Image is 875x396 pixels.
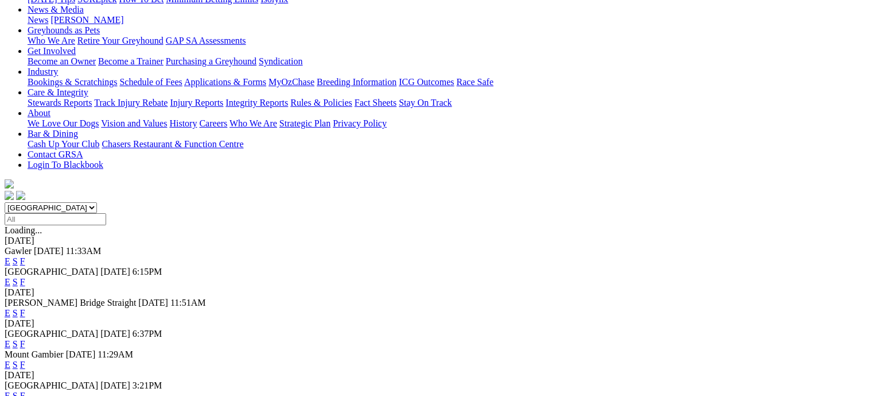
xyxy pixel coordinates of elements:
[5,191,14,200] img: facebook.svg
[269,77,314,87] a: MyOzChase
[13,360,18,370] a: S
[20,256,25,266] a: F
[5,179,14,189] img: logo-grsa-white.png
[28,139,99,149] a: Cash Up Your Club
[5,318,870,329] div: [DATE]
[28,46,76,56] a: Get Involved
[5,267,98,276] span: [GEOGRAPHIC_DATA]
[13,277,18,287] a: S
[5,213,106,225] input: Select date
[230,118,277,128] a: Who We Are
[66,246,102,256] span: 11:33AM
[5,349,64,359] span: Mount Gambier
[5,329,98,339] span: [GEOGRAPHIC_DATA]
[28,56,96,66] a: Become an Owner
[279,118,330,128] a: Strategic Plan
[5,380,98,390] span: [GEOGRAPHIC_DATA]
[28,98,92,107] a: Stewards Reports
[100,380,130,390] span: [DATE]
[399,98,452,107] a: Stay On Track
[5,287,870,298] div: [DATE]
[399,77,454,87] a: ICG Outcomes
[28,77,117,87] a: Bookings & Scratchings
[169,118,197,128] a: History
[28,129,78,139] a: Bar & Dining
[133,267,162,276] span: 6:15PM
[5,339,10,349] a: E
[28,118,99,128] a: We Love Our Dogs
[20,339,25,349] a: F
[16,191,25,200] img: twitter.svg
[28,149,83,159] a: Contact GRSA
[28,56,870,67] div: Get Involved
[101,118,167,128] a: Vision and Values
[5,246,32,256] span: Gawler
[28,15,870,25] div: News & Media
[28,25,100,35] a: Greyhounds as Pets
[98,349,133,359] span: 11:29AM
[34,246,64,256] span: [DATE]
[77,36,164,45] a: Retire Your Greyhound
[100,329,130,339] span: [DATE]
[13,256,18,266] a: S
[355,98,396,107] a: Fact Sheets
[98,56,164,66] a: Become a Trainer
[28,67,58,76] a: Industry
[28,160,103,170] a: Login To Blackbook
[28,36,870,46] div: Greyhounds as Pets
[456,77,493,87] a: Race Safe
[5,225,42,235] span: Loading...
[20,277,25,287] a: F
[20,360,25,370] a: F
[5,277,10,287] a: E
[138,298,168,307] span: [DATE]
[259,56,302,66] a: Syndication
[5,236,870,246] div: [DATE]
[100,267,130,276] span: [DATE]
[28,15,48,25] a: News
[317,77,396,87] a: Breeding Information
[225,98,288,107] a: Integrity Reports
[28,98,870,108] div: Care & Integrity
[28,36,75,45] a: Who We Are
[5,298,136,307] span: [PERSON_NAME] Bridge Straight
[170,298,206,307] span: 11:51AM
[133,329,162,339] span: 6:37PM
[290,98,352,107] a: Rules & Policies
[170,98,223,107] a: Injury Reports
[119,77,182,87] a: Schedule of Fees
[5,360,10,370] a: E
[50,15,123,25] a: [PERSON_NAME]
[133,380,162,390] span: 3:21PM
[66,349,96,359] span: [DATE]
[20,308,25,318] a: F
[199,118,227,128] a: Careers
[5,370,870,380] div: [DATE]
[28,77,870,87] div: Industry
[184,77,266,87] a: Applications & Forms
[28,87,88,97] a: Care & Integrity
[102,139,243,149] a: Chasers Restaurant & Function Centre
[5,308,10,318] a: E
[13,308,18,318] a: S
[13,339,18,349] a: S
[166,56,256,66] a: Purchasing a Greyhound
[28,5,84,14] a: News & Media
[28,118,870,129] div: About
[5,256,10,266] a: E
[166,36,246,45] a: GAP SA Assessments
[94,98,168,107] a: Track Injury Rebate
[333,118,387,128] a: Privacy Policy
[28,139,870,149] div: Bar & Dining
[28,108,50,118] a: About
